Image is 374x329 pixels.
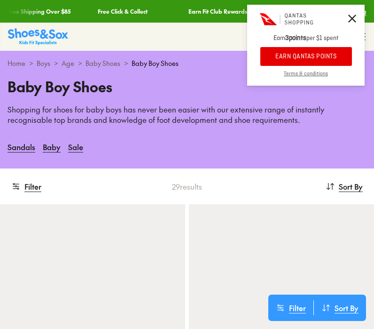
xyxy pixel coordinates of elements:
[8,104,366,125] p: Shopping for shoes for baby boys has never been easier with our extensive range of instantly reco...
[326,176,363,197] button: Sort By
[260,47,352,66] button: EARN QANTAS POINTS
[8,58,366,68] div: > > > >
[62,58,74,68] a: Age
[8,28,68,45] img: SNS_Logo_Responsive.svg
[247,34,365,47] p: Earn per $1 spent
[43,136,61,157] a: Baby
[286,3,366,20] a: Book a FREE Expert Fitting
[339,181,363,192] span: Sort By
[8,58,25,68] a: Home
[314,300,366,315] button: Sort By
[285,34,306,42] strong: 3 points
[268,300,313,315] button: Filter
[8,136,35,157] a: Sandals
[8,76,366,97] h1: Baby Boy Shoes
[335,302,358,313] span: Sort By
[68,136,83,157] a: Sale
[86,58,120,68] a: Baby Shoes
[8,28,68,45] a: Shoes & Sox
[132,58,179,68] span: Baby Boy Shoes
[11,176,41,197] button: Filter
[37,58,50,68] a: Boys
[247,71,365,86] a: Terms & conditions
